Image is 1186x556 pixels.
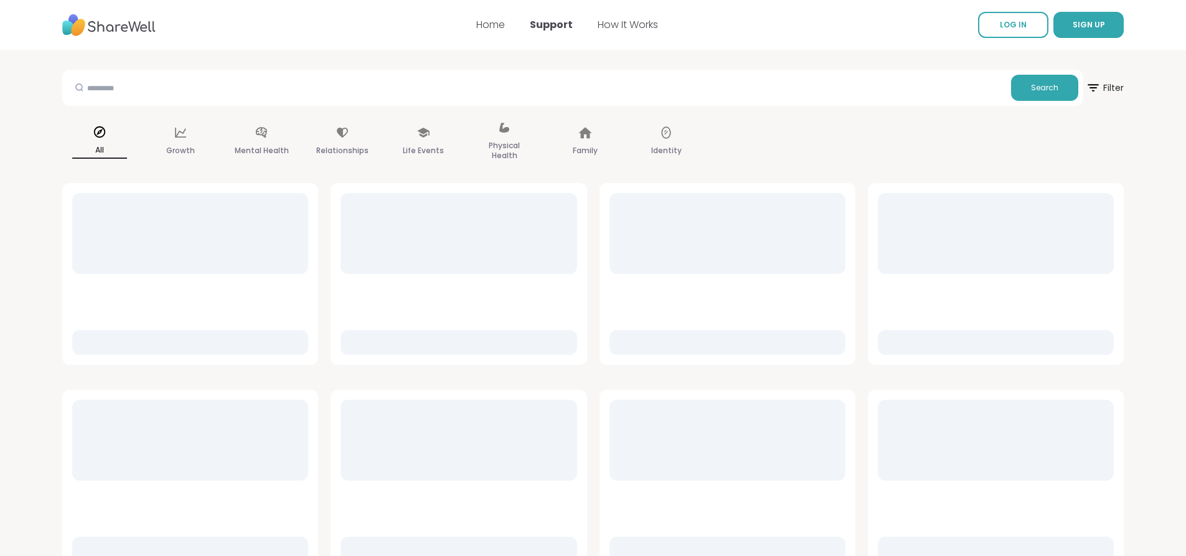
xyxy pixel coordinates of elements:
[530,17,573,32] a: Support
[477,138,532,163] p: Physical Health
[978,12,1048,38] a: LOG IN
[166,143,195,158] p: Growth
[1086,73,1124,103] span: Filter
[1073,19,1105,30] span: SIGN UP
[62,8,156,42] img: ShareWell Nav Logo
[651,143,682,158] p: Identity
[1000,19,1027,30] span: LOG IN
[1086,70,1124,106] button: Filter
[316,143,369,158] p: Relationships
[598,17,658,32] a: How It Works
[403,143,444,158] p: Life Events
[72,143,127,159] p: All
[573,143,598,158] p: Family
[1011,75,1078,101] button: Search
[1031,82,1058,93] span: Search
[476,17,505,32] a: Home
[1053,12,1124,38] button: SIGN UP
[235,143,289,158] p: Mental Health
